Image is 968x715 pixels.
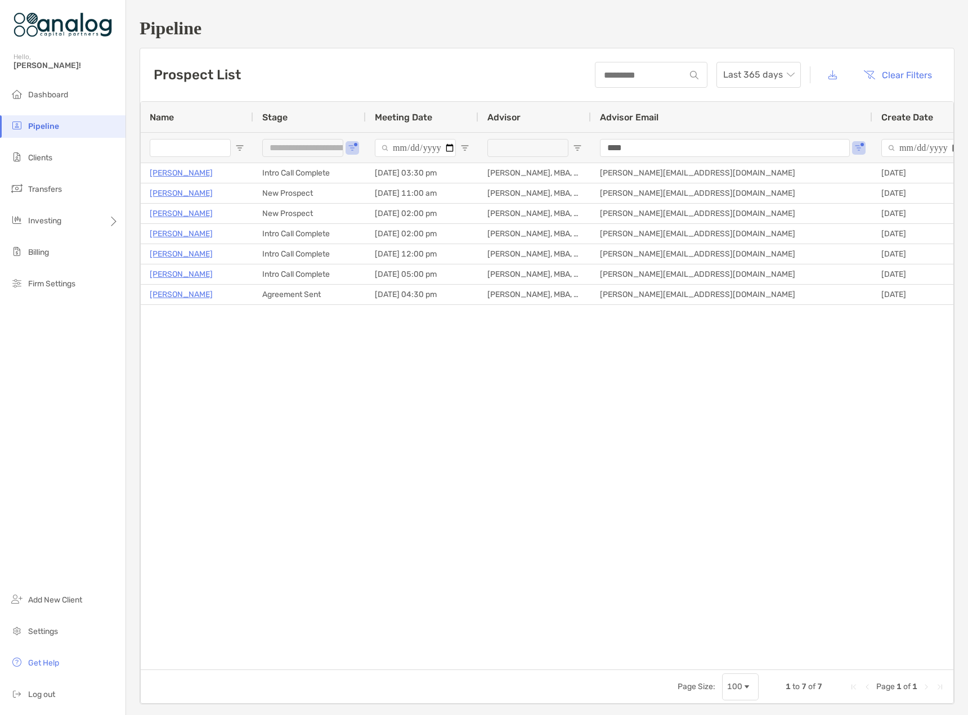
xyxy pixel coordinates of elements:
a: [PERSON_NAME] [150,186,213,200]
div: New Prospect [253,183,366,203]
span: [PERSON_NAME]! [14,61,119,70]
span: 7 [817,682,822,691]
div: [PERSON_NAME][EMAIL_ADDRESS][DOMAIN_NAME] [591,264,872,284]
h3: Prospect List [154,67,241,83]
img: billing icon [10,245,24,258]
span: Settings [28,627,58,636]
span: Log out [28,690,55,699]
button: Open Filter Menu [348,143,357,152]
span: Firm Settings [28,279,75,289]
div: [PERSON_NAME][EMAIL_ADDRESS][DOMAIN_NAME] [591,224,872,244]
span: 1 [786,682,791,691]
div: [PERSON_NAME], MBA, CFA [478,264,591,284]
div: [DATE] 04:30 pm [366,285,478,304]
span: to [792,682,800,691]
div: [DATE] 05:00 pm [366,264,478,284]
div: Intro Call Complete [253,163,366,183]
img: dashboard icon [10,87,24,101]
span: Billing [28,248,49,257]
div: [PERSON_NAME][EMAIL_ADDRESS][DOMAIN_NAME] [591,285,872,304]
span: Advisor Email [600,112,658,123]
span: Get Help [28,658,59,668]
div: [PERSON_NAME], MBA, CFA [478,224,591,244]
span: of [808,682,815,691]
img: clients icon [10,150,24,164]
button: Open Filter Menu [854,143,863,152]
input: Create Date Filter Input [881,139,962,157]
a: [PERSON_NAME] [150,227,213,241]
span: 1 [897,682,902,691]
span: Meeting Date [375,112,432,123]
span: 7 [801,682,806,691]
div: Next Page [922,682,931,691]
img: Zoe Logo [14,5,112,45]
div: [DATE] 12:00 pm [366,244,478,264]
span: Stage [262,112,288,123]
div: Previous Page [863,682,872,691]
span: Name [150,112,174,123]
input: Meeting Date Filter Input [375,139,456,157]
div: [PERSON_NAME][EMAIL_ADDRESS][DOMAIN_NAME] [591,244,872,264]
div: [PERSON_NAME], MBA, CFA [478,285,591,304]
button: Open Filter Menu [460,143,469,152]
div: Last Page [935,682,944,691]
div: [DATE] 02:00 pm [366,224,478,244]
div: [PERSON_NAME][EMAIL_ADDRESS][DOMAIN_NAME] [591,163,872,183]
span: Investing [28,216,61,226]
div: [PERSON_NAME][EMAIL_ADDRESS][DOMAIN_NAME] [591,204,872,223]
span: Dashboard [28,90,68,100]
img: logout icon [10,687,24,700]
div: [PERSON_NAME], MBA, CFA [478,244,591,264]
div: Page Size [722,673,759,700]
a: [PERSON_NAME] [150,166,213,180]
img: settings icon [10,624,24,637]
div: [PERSON_NAME], MBA, CFA [478,163,591,183]
a: [PERSON_NAME] [150,287,213,302]
span: Last 365 days [723,62,794,87]
div: Intro Call Complete [253,264,366,284]
img: input icon [690,71,698,79]
div: New Prospect [253,204,366,223]
span: Create Date [881,112,933,123]
div: Intro Call Complete [253,224,366,244]
img: investing icon [10,213,24,227]
div: Intro Call Complete [253,244,366,264]
a: [PERSON_NAME] [150,267,213,281]
button: Open Filter Menu [235,143,244,152]
div: [DATE] 03:30 pm [366,163,478,183]
img: firm-settings icon [10,276,24,290]
div: Agreement Sent [253,285,366,304]
img: get-help icon [10,655,24,669]
div: [PERSON_NAME], MBA, CFA [478,204,591,223]
div: First Page [849,682,858,691]
img: add_new_client icon [10,592,24,606]
a: [PERSON_NAME] [150,247,213,261]
span: Pipeline [28,122,59,131]
div: Page Size: [678,682,715,691]
span: Page [876,682,895,691]
div: 100 [727,682,742,691]
input: Advisor Email Filter Input [600,139,850,157]
span: Advisor [487,112,521,123]
button: Clear Filters [855,62,940,87]
span: Transfers [28,185,62,194]
span: 1 [912,682,917,691]
input: Name Filter Input [150,139,231,157]
div: [DATE] 11:00 am [366,183,478,203]
div: [DATE] 02:00 pm [366,204,478,223]
div: [PERSON_NAME], MBA, CFA [478,183,591,203]
div: [PERSON_NAME][EMAIL_ADDRESS][DOMAIN_NAME] [591,183,872,203]
a: [PERSON_NAME] [150,206,213,221]
span: Clients [28,153,52,163]
img: transfers icon [10,182,24,195]
img: pipeline icon [10,119,24,132]
span: of [903,682,911,691]
button: Open Filter Menu [573,143,582,152]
